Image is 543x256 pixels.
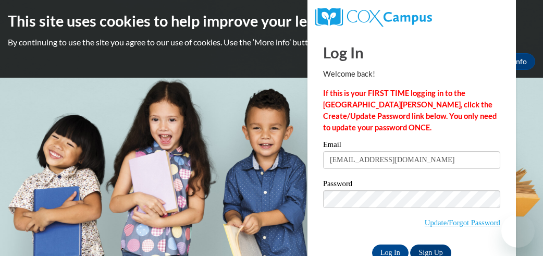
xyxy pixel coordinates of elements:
[425,218,500,227] a: Update/Forgot Password
[501,214,535,248] iframe: Button to launch messaging window
[323,180,500,190] label: Password
[323,42,500,63] h1: Log In
[323,141,500,151] label: Email
[323,89,497,132] strong: If this is your FIRST TIME logging in to the [GEOGRAPHIC_DATA][PERSON_NAME], click the Create/Upd...
[8,10,535,31] h2: This site uses cookies to help improve your learning experience.
[315,8,432,27] img: COX Campus
[323,68,500,80] p: Welcome back!
[8,36,535,48] p: By continuing to use the site you agree to our use of cookies. Use the ‘More info’ button to read...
